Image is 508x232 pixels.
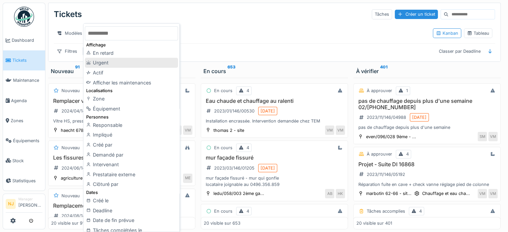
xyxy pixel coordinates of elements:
[356,67,498,75] div: À vérifier
[13,77,42,83] span: Maintenance
[436,46,484,56] div: Classer par Deadline
[261,165,275,171] div: [DATE]
[356,161,498,168] h3: Projet - Suite DI 16868
[54,28,85,38] div: Modèles
[12,178,42,184] span: Statistiques
[213,190,264,197] div: ledu/058/003 2ème ga...
[261,108,275,114] div: [DATE]
[85,196,178,206] div: Créé le
[336,189,345,198] div: HK
[356,98,498,110] h3: pas de chauffage depuis plus d'une semaine 02/[PHONE_NUMBER]
[372,9,392,19] div: Tâches
[51,67,193,75] div: Nouveau
[85,189,178,196] div: Dates
[227,67,235,75] sup: 653
[18,197,42,202] div: Manager
[367,114,406,121] div: 2023/11/146/04988
[85,160,178,170] div: Intervenant
[214,208,232,214] div: En cours
[214,87,232,94] div: En cours
[54,6,82,23] div: Tickets
[214,145,232,151] div: En cours
[204,220,240,226] div: 20 visible sur 653
[478,132,487,141] div: SM
[367,151,392,157] div: À approuver
[85,114,178,120] div: Personnes
[85,48,178,58] div: En retard
[204,155,345,161] h3: mur façade fissuré
[488,132,498,141] div: VM
[367,87,392,94] div: À approuver
[51,220,84,226] div: 20 visible sur 91
[85,206,178,216] div: Deadline
[204,175,345,188] div: mur façade fissuré - mur qui gonfle locataire joignable au 0496.356.859
[61,193,80,199] div: Nouveau
[395,10,438,19] div: Créer un ticket
[367,208,405,214] div: Tâches accomplies
[422,190,470,197] div: Chauffage et eau cha...
[204,98,345,104] h3: Eau chaude et chauffage au ralenti
[246,145,249,151] div: 4
[467,30,489,36] div: Tableau
[85,58,178,68] div: Urgent
[85,87,178,94] div: Localisations
[18,197,42,211] li: [PERSON_NAME]
[85,140,178,150] div: Créé par
[214,165,255,171] div: 2023/03/146/01205
[85,78,178,88] div: Afficher les maintenances
[85,94,178,104] div: Zone
[366,134,416,140] div: even/096/028 9ème - ...
[85,104,178,114] div: Équipement
[13,138,42,144] span: Équipements
[246,208,249,214] div: 4
[61,165,101,171] div: 2024/06/146/01183
[367,171,405,178] div: 2023/11/146/05192
[214,108,255,114] div: 2023/01/146/00530
[61,213,102,219] div: 2024/08/146/03041
[61,145,80,151] div: Nouveau
[246,87,249,94] div: 4
[356,181,498,188] div: Réparation fuite en cave + check vanne réglage pied de colonne
[85,68,178,78] div: Actif
[183,126,192,135] div: VM
[183,174,192,183] div: ME
[12,57,42,63] span: Tickets
[51,98,192,104] h3: Remplacer vitre panneau solaire
[12,37,42,43] span: Dashboard
[61,127,107,134] div: haecht 678-680 - sit...
[61,175,105,181] div: agriculture 182 / ma...
[51,118,192,124] div: Vitre HS, pression ok
[336,126,345,135] div: VM
[85,215,178,225] div: Date de fin prévue
[51,155,192,161] h3: Les fissures de façade
[366,190,411,197] div: marbotin 62-66 - sit...
[14,7,34,27] img: Badge_color-CXgf-gQk.svg
[85,42,178,48] div: Affichage
[12,158,42,164] span: Stock
[325,126,334,135] div: VM
[478,189,487,198] div: VM
[61,108,102,114] div: 2024/04/146/01200
[85,179,178,189] div: Clôturé par
[380,67,387,75] sup: 401
[412,114,427,121] div: [DATE]
[61,87,80,94] div: Nouveau
[11,118,42,124] span: Zones
[419,208,422,214] div: 4
[213,127,244,134] div: thomas 2 - site
[356,220,392,226] div: 20 visible sur 401
[85,120,178,130] div: Responsable
[51,203,192,209] h3: Remplacement calorimètre
[85,130,178,140] div: Impliqué
[325,189,334,198] div: AB
[356,124,498,131] div: pas de chauffage depuis plus d'une semaine
[436,30,458,36] div: Kanban
[488,189,498,198] div: VM
[203,67,345,75] div: En cours
[54,46,80,56] div: Filtres
[204,118,345,124] div: Installation encrassée. Intervention demandée chez TEM
[85,170,178,180] div: Prestataire externe
[75,67,79,75] sup: 91
[6,199,16,209] li: NJ
[85,150,178,160] div: Demandé par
